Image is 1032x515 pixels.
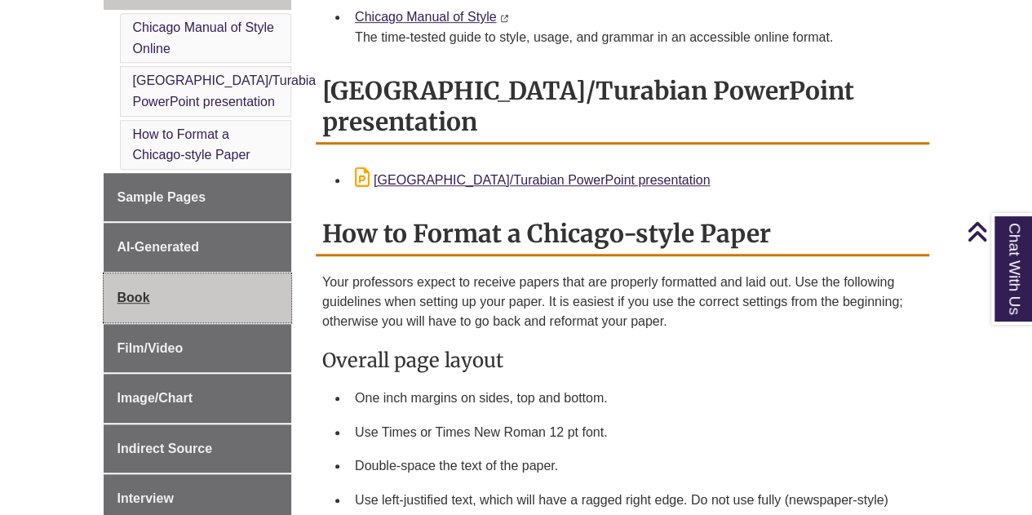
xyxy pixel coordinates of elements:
[104,324,292,373] a: Film/Video
[104,424,292,473] a: Indirect Source
[355,173,710,187] a: [GEOGRAPHIC_DATA]/Turabian PowerPoint presentation
[355,10,496,24] a: Chicago Manual of Style
[104,374,292,423] a: Image/Chart
[133,73,324,109] a: [GEOGRAPHIC_DATA]/Turabian PowerPoint presentation
[967,220,1028,242] a: Back to Top
[117,190,206,204] span: Sample Pages
[355,28,916,47] div: The time-tested guide to style, usage, and grammar in an accessible online format.
[133,20,274,55] a: Chicago Manual of Style Online
[117,391,193,405] span: Image/Chart
[316,70,929,144] h2: [GEOGRAPHIC_DATA]/Turabian PowerPoint presentation
[117,341,184,355] span: Film/Video
[348,415,923,450] li: Use Times or Times New Roman 12 pt font.
[348,381,923,415] li: One inch margins on sides, top and bottom.
[104,173,292,222] a: Sample Pages
[322,348,923,373] h3: Overall page layout
[133,127,250,162] a: How to Format a Chicago-style Paper
[348,449,923,483] li: Double-space the text of the paper.
[322,273,923,331] p: Your professors expect to receive papers that are properly formatted and laid out. Use the follow...
[104,223,292,272] a: AI-Generated
[117,291,150,304] span: Book
[104,273,292,322] a: Book
[117,491,174,505] span: Interview
[117,240,199,254] span: AI-Generated
[316,213,929,256] h2: How to Format a Chicago-style Paper
[500,15,509,22] i: This link opens in a new window
[117,442,212,455] span: Indirect Source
